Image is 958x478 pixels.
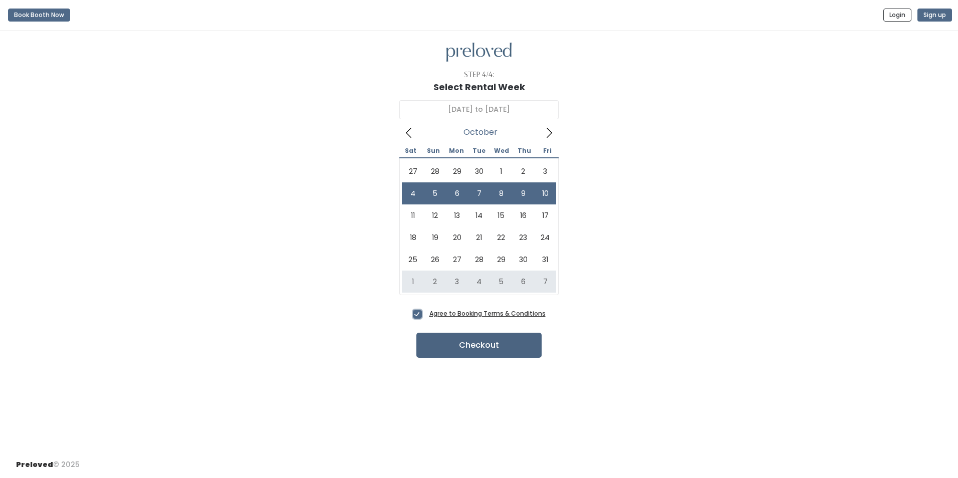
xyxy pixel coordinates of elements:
input: Select week [399,100,559,119]
span: October 20, 2025 [446,226,468,249]
span: October 15, 2025 [490,204,512,226]
span: October 1, 2025 [490,160,512,182]
span: October 16, 2025 [512,204,534,226]
span: September 28, 2025 [424,160,446,182]
span: October 3, 2025 [534,160,556,182]
span: November 5, 2025 [490,271,512,293]
span: November 7, 2025 [534,271,556,293]
span: October 21, 2025 [468,226,490,249]
span: Mon [445,148,467,154]
span: October 29, 2025 [490,249,512,271]
span: October 22, 2025 [490,226,512,249]
span: November 3, 2025 [446,271,468,293]
button: Book Booth Now [8,9,70,22]
div: Step 4/4: [464,70,495,80]
img: preloved logo [446,43,512,62]
span: October 17, 2025 [534,204,556,226]
span: October 26, 2025 [424,249,446,271]
span: October [463,130,498,134]
span: October 14, 2025 [468,204,490,226]
span: Sun [422,148,444,154]
span: Sat [399,148,422,154]
a: Book Booth Now [8,4,70,26]
span: November 2, 2025 [424,271,446,293]
span: October 4, 2025 [402,182,424,204]
span: October 28, 2025 [468,249,490,271]
span: October 12, 2025 [424,204,446,226]
span: September 30, 2025 [468,160,490,182]
span: Preloved [16,459,53,469]
a: Agree to Booking Terms & Conditions [429,309,546,318]
span: October 31, 2025 [534,249,556,271]
span: October 9, 2025 [512,182,534,204]
span: October 18, 2025 [402,226,424,249]
span: Wed [491,148,513,154]
button: Login [883,9,911,22]
span: October 2, 2025 [512,160,534,182]
button: Checkout [416,333,542,358]
span: October 10, 2025 [534,182,556,204]
span: Thu [513,148,536,154]
span: November 4, 2025 [468,271,490,293]
span: October 25, 2025 [402,249,424,271]
span: October 23, 2025 [512,226,534,249]
span: October 27, 2025 [446,249,468,271]
button: Sign up [917,9,952,22]
span: September 27, 2025 [402,160,424,182]
div: © 2025 [16,451,80,470]
span: November 1, 2025 [402,271,424,293]
span: Tue [467,148,490,154]
span: October 7, 2025 [468,182,490,204]
span: September 29, 2025 [446,160,468,182]
h1: Select Rental Week [433,82,525,92]
span: October 6, 2025 [446,182,468,204]
span: October 8, 2025 [490,182,512,204]
span: October 19, 2025 [424,226,446,249]
span: October 24, 2025 [534,226,556,249]
span: November 6, 2025 [512,271,534,293]
span: October 5, 2025 [424,182,446,204]
span: October 30, 2025 [512,249,534,271]
span: October 11, 2025 [402,204,424,226]
span: October 13, 2025 [446,204,468,226]
span: Fri [536,148,559,154]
